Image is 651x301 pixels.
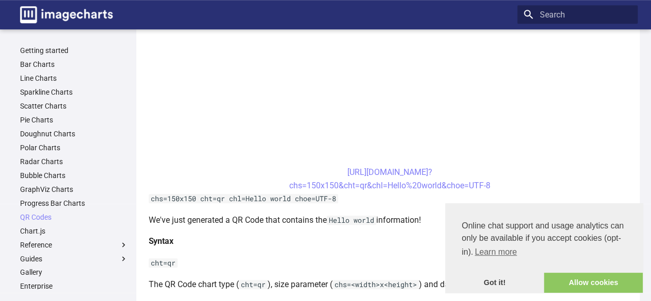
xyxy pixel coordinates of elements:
[149,278,631,291] p: The QR Code chart type ( ), size parameter ( ) and data ( ) are all required parameters.
[473,244,518,260] a: learn more about cookies
[149,214,631,227] p: We've just generated a QR Code that contains the information!
[20,171,128,180] a: Bubble Charts
[20,213,128,222] a: QR Codes
[20,6,113,23] img: logo
[20,281,128,291] a: Enterprise
[462,220,626,260] span: Online chat support and usage analytics can only be available if you accept cookies (opt-in).
[20,87,128,97] a: Sparkline Charts
[16,2,117,27] a: Image-Charts documentation
[149,194,338,203] code: chs=150x150 cht=qr chl=Hello world choe=UTF-8
[20,46,128,55] a: Getting started
[20,74,128,83] a: Line Charts
[20,240,128,250] label: Reference
[20,226,128,236] a: Chart.js
[289,167,490,190] a: [URL][DOMAIN_NAME]?chs=150x150&cht=qr&chl=Hello%20world&choe=UTF-8
[149,258,178,268] code: cht=qr
[20,254,128,263] label: Guides
[445,203,643,293] div: cookieconsent
[239,280,268,289] code: cht=qr
[517,5,638,24] input: Search
[20,199,128,208] a: Progress Bar Charts
[20,185,128,194] a: GraphViz Charts
[20,115,128,125] a: Pie Charts
[20,268,128,277] a: Gallery
[20,129,128,138] a: Doughnut Charts
[332,280,419,289] code: chs=<width>x<height>
[327,216,376,225] code: Hello world
[20,143,128,152] a: Polar Charts
[445,273,544,293] a: dismiss cookie message
[544,273,643,293] a: allow cookies
[20,101,128,111] a: Scatter Charts
[20,157,128,166] a: Radar Charts
[149,235,631,248] h4: Syntax
[20,60,128,69] a: Bar Charts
